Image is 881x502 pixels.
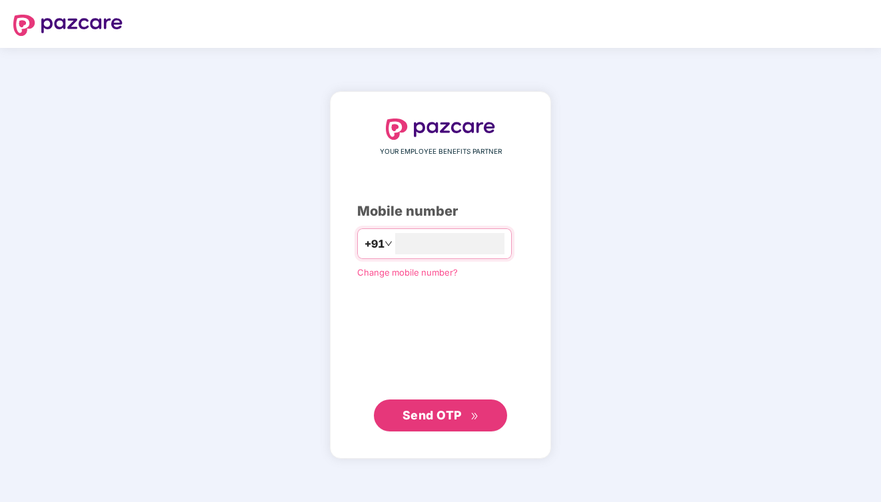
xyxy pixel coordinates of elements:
[374,399,507,431] button: Send OTPdouble-right
[470,412,479,421] span: double-right
[380,146,502,157] span: YOUR EMPLOYEE BENEFITS PARTNER
[365,236,385,252] span: +91
[403,408,462,422] span: Send OTP
[357,267,458,278] a: Change mobile number?
[386,119,495,140] img: logo
[385,240,393,248] span: down
[13,15,123,36] img: logo
[357,201,524,222] div: Mobile number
